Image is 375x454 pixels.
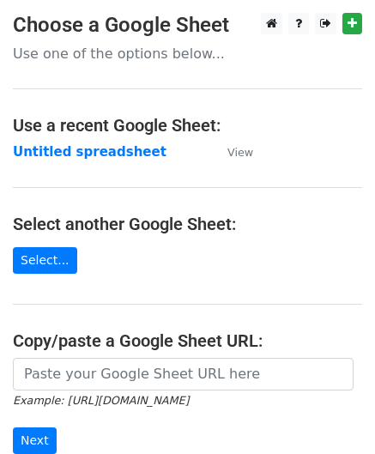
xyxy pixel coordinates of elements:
small: View [227,146,253,159]
h4: Copy/paste a Google Sheet URL: [13,330,362,351]
p: Use one of the options below... [13,45,362,63]
a: Select... [13,247,77,274]
h3: Choose a Google Sheet [13,13,362,38]
small: Example: [URL][DOMAIN_NAME] [13,394,189,407]
a: View [210,144,253,160]
a: Untitled spreadsheet [13,144,166,160]
input: Next [13,427,57,454]
h4: Select another Google Sheet: [13,214,362,234]
h4: Use a recent Google Sheet: [13,115,362,136]
input: Paste your Google Sheet URL here [13,358,354,390]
